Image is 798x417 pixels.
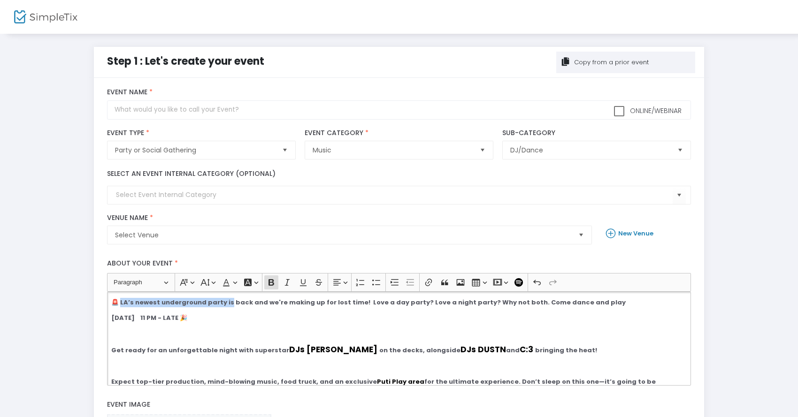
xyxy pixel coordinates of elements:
span: Event Image [107,400,150,409]
strong: 🚨 LA’s newest underground party is back and we're making up for lost time! Love a day party? Love... [111,298,626,307]
span: Music [313,145,472,155]
strong: Get ready for an unforgettable night with superstar [111,346,289,355]
div: Editor toolbar [107,273,691,292]
button: Select [476,141,489,159]
label: Event Type [107,129,295,137]
strong: DJs [PERSON_NAME] [289,344,377,355]
span: DJ/Dance [510,145,669,155]
strong: [DATE] 11 PM - LATE 🎉 [111,313,187,322]
label: Event Name [107,88,691,97]
label: Sub-Category [502,129,691,137]
label: About your event [103,254,696,273]
div: Copy from a prior event [573,58,649,67]
strong: and [506,346,520,355]
button: Paragraph [109,275,173,290]
strong: bringing the heat! [535,346,597,355]
strong: Expect top-tier production, mind-blowing music, food truck, and an exclusive [111,377,377,386]
label: Venue Name [107,214,592,222]
div: Rich Text Editor, main [107,292,691,386]
strong: on the decks, alongside [379,346,460,355]
span: Online/Webinar [628,106,682,115]
span: Paragraph [114,277,162,288]
span: Select Venue [115,230,571,240]
input: What would you like to call your Event? [107,100,691,120]
button: Select [575,226,588,244]
span: Step 1 : Let's create your event [107,54,264,68]
input: Select Event Internal Category [116,190,672,200]
span: Party or Social Gathering [115,145,274,155]
button: Select [674,141,687,159]
button: Select [278,141,292,159]
strong: DJs DUSTN [460,344,506,355]
strong: C:3 [520,344,533,355]
b: New Venue [618,229,653,238]
button: Select [673,186,686,205]
label: Select an event internal category (optional) [107,169,276,179]
label: Event Category [305,129,493,137]
strong: Puti Play area [377,377,424,386]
